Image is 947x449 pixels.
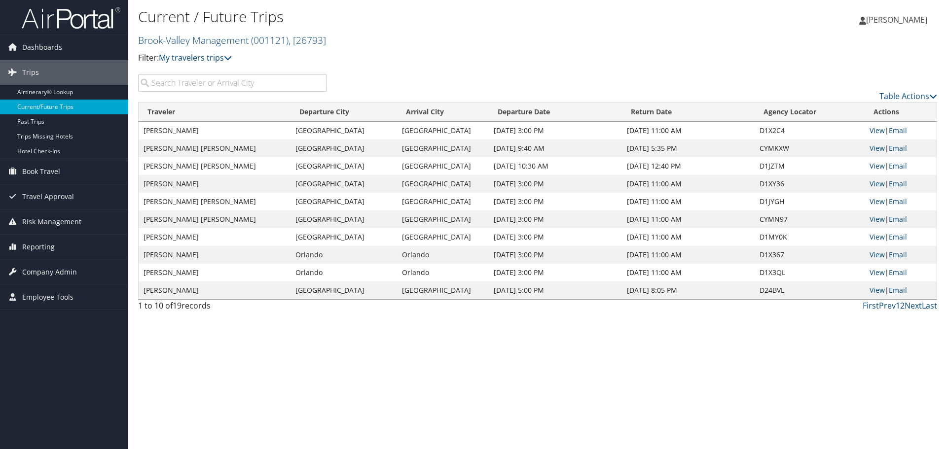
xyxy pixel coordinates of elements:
th: Return Date: activate to sort column ascending [622,103,755,122]
td: [GEOGRAPHIC_DATA] [291,193,397,210]
td: D1JZTM [755,157,865,175]
td: | [865,264,937,281]
td: Orlando [397,246,489,264]
th: Actions [865,103,937,122]
td: [GEOGRAPHIC_DATA] [291,175,397,193]
td: [PERSON_NAME] [139,175,291,193]
span: Book Travel [22,159,60,184]
td: [DATE] 11:00 AM [622,228,755,246]
a: View [870,197,885,206]
td: [PERSON_NAME] [139,246,291,264]
a: Email [889,250,907,259]
span: Employee Tools [22,285,73,310]
td: [GEOGRAPHIC_DATA] [291,139,397,157]
td: | [865,157,937,175]
a: View [870,232,885,242]
td: CYMN97 [755,210,865,228]
td: D24BVL [755,281,865,299]
td: [DATE] 3:00 PM [489,264,621,281]
td: [GEOGRAPHIC_DATA] [291,122,397,139]
td: [DATE] 11:00 AM [622,175,755,193]
a: Email [889,143,907,153]
td: D1X2C4 [755,122,865,139]
td: [PERSON_NAME] [139,281,291,299]
td: [DATE] 11:00 AM [622,246,755,264]
td: [GEOGRAPHIC_DATA] [291,228,397,246]
th: Departure Date: activate to sort column descending [489,103,621,122]
img: airportal-logo.png [22,6,120,30]
a: Email [889,232,907,242]
td: [DATE] 11:00 AM [622,264,755,281]
div: 1 to 10 of records [138,300,327,316]
a: View [870,250,885,259]
a: Table Actions [879,91,937,102]
td: [PERSON_NAME] [PERSON_NAME] [139,210,291,228]
td: | [865,139,937,157]
td: D1X3QL [755,264,865,281]
th: Agency Locator: activate to sort column ascending [755,103,865,122]
td: Orlando [397,264,489,281]
td: [DATE] 3:00 PM [489,246,621,264]
td: | [865,122,937,139]
td: [DATE] 9:40 AM [489,139,621,157]
a: Email [889,126,907,135]
td: [GEOGRAPHIC_DATA] [291,157,397,175]
td: [PERSON_NAME] [139,228,291,246]
a: Email [889,179,907,188]
td: [DATE] 5:00 PM [489,281,621,299]
a: View [870,126,885,135]
a: Email [889,161,907,171]
a: Email [889,285,907,295]
td: [PERSON_NAME] [139,264,291,281]
td: [DATE] 10:30 AM [489,157,621,175]
span: ( 001121 ) [251,34,289,47]
a: [PERSON_NAME] [859,5,937,35]
th: Departure City: activate to sort column ascending [291,103,397,122]
td: [GEOGRAPHIC_DATA] [397,175,489,193]
td: Orlando [291,264,397,281]
span: 19 [173,300,182,311]
td: [DATE] 8:05 PM [622,281,755,299]
a: View [870,161,885,171]
th: Arrival City: activate to sort column ascending [397,103,489,122]
td: [GEOGRAPHIC_DATA] [397,157,489,175]
td: [GEOGRAPHIC_DATA] [397,122,489,139]
a: First [863,300,879,311]
a: Last [922,300,937,311]
td: [PERSON_NAME] [PERSON_NAME] [139,193,291,210]
a: Next [905,300,922,311]
span: Trips [22,60,39,85]
td: CYMKXW [755,139,865,157]
td: [DATE] 11:00 AM [622,210,755,228]
td: [GEOGRAPHIC_DATA] [397,228,489,246]
td: Orlando [291,246,397,264]
a: Email [889,268,907,277]
td: [DATE] 3:00 PM [489,210,621,228]
span: , [ 26793 ] [289,34,326,47]
td: [DATE] 3:00 PM [489,193,621,210]
input: Search Traveler or Arrival City [138,74,327,92]
td: | [865,210,937,228]
td: [DATE] 3:00 PM [489,228,621,246]
td: [DATE] 3:00 PM [489,122,621,139]
td: [PERSON_NAME] [139,122,291,139]
span: Reporting [22,235,55,259]
span: Risk Management [22,209,81,234]
a: View [870,214,885,224]
a: View [870,179,885,188]
a: Prev [879,300,896,311]
span: [PERSON_NAME] [866,14,927,25]
td: [GEOGRAPHIC_DATA] [397,210,489,228]
p: Filter: [138,52,671,65]
td: [DATE] 11:00 AM [622,193,755,210]
td: | [865,175,937,193]
td: [DATE] 11:00 AM [622,122,755,139]
span: Dashboards [22,35,62,60]
a: View [870,143,885,153]
a: 1 [896,300,900,311]
td: [GEOGRAPHIC_DATA] [291,281,397,299]
td: D1X367 [755,246,865,264]
td: [GEOGRAPHIC_DATA] [397,281,489,299]
td: | [865,281,937,299]
th: Traveler: activate to sort column ascending [139,103,291,122]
